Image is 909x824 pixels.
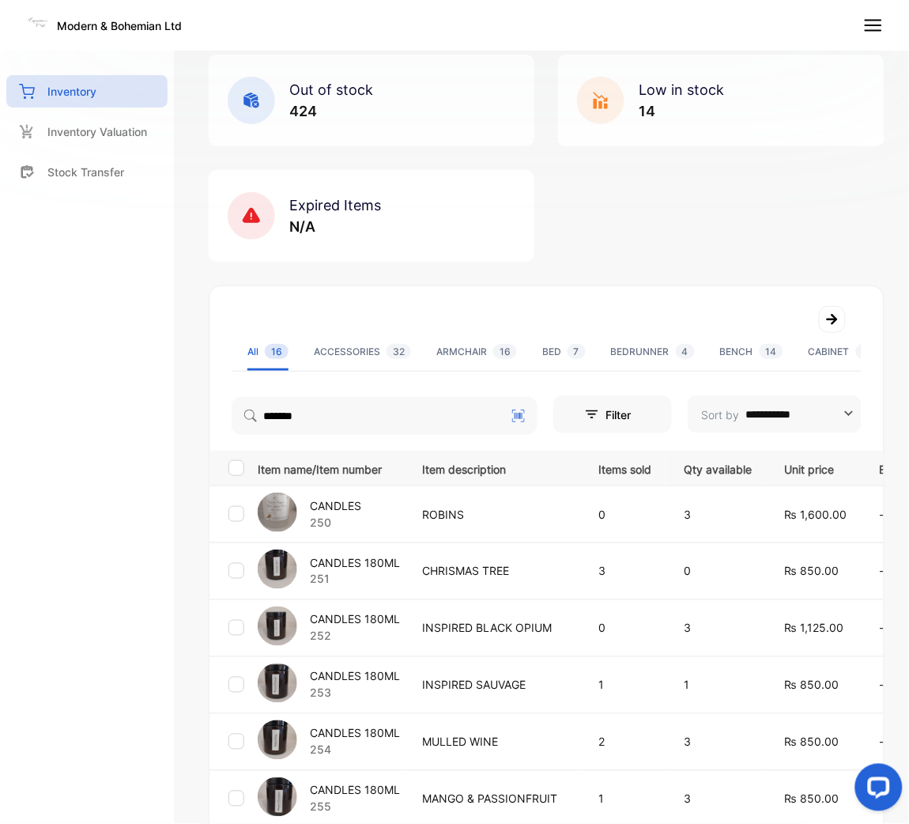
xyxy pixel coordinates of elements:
p: Item description [422,458,567,478]
p: N/A [289,216,381,237]
p: ROBINS [422,506,567,523]
span: 16 [265,344,289,359]
p: Sort by [702,406,740,423]
a: Inventory Valuation [6,115,168,148]
div: ARMCHAIR [436,345,517,359]
p: Modern & Bohemian Ltd [57,17,182,34]
p: Inventory [47,83,96,100]
p: Unit price [785,458,847,478]
p: 2 [599,734,652,750]
img: Logo [25,11,49,35]
iframe: LiveChat chat widget [843,758,909,824]
span: ₨ 850.00 [785,792,839,806]
span: Expired Items [289,197,381,214]
p: 0 [599,620,652,637]
span: ₨ 850.00 [785,565,839,578]
p: INSPIRED BLACK OPIUM [422,620,567,637]
p: MULLED WINE [422,734,567,750]
img: item [258,493,297,532]
div: All [247,345,289,359]
span: 32 [387,344,411,359]
p: 251 [310,571,400,588]
p: CANDLES 180ML [310,725,400,742]
div: BENCH [720,345,783,359]
p: 1 [685,677,752,694]
img: item [258,663,297,703]
p: 1 [599,791,652,807]
p: 0 [685,563,752,580]
span: ₨ 1,125.00 [785,622,844,635]
p: CHRISMAS TREE [422,563,567,580]
p: Filter [575,406,601,423]
div: ACCESSORIES [314,345,411,359]
img: item [258,607,297,646]
img: item [258,550,297,589]
span: 14 [856,344,880,359]
p: Stock Transfer [47,164,124,180]
img: item [258,777,297,817]
span: 7 [568,344,586,359]
p: 3 [685,620,752,637]
span: ₨ 1,600.00 [785,508,847,521]
p: CANDLES [310,497,361,514]
span: Low in stock [639,81,724,98]
p: 1 [599,677,652,694]
p: 250 [310,514,361,531]
p: Item name/Item number [258,458,402,478]
button: Sort by [688,395,862,433]
p: MANGO & PASSIONFRUIT [422,791,567,807]
p: 255 [310,799,400,815]
p: 3 [685,734,752,750]
a: Stock Transfer [6,156,168,188]
p: 424 [289,100,373,122]
p: 3 [685,506,752,523]
p: 252 [310,628,400,644]
div: CABINET [809,345,880,359]
span: ₨ 850.00 [785,735,839,749]
span: 14 [760,344,783,359]
p: 0 [599,506,652,523]
p: CANDLES 180ML [310,782,400,799]
img: item [258,720,297,760]
p: Qty available [685,458,752,478]
p: CANDLES 180ML [310,668,400,685]
p: 3 [599,563,652,580]
p: Items sold [599,458,652,478]
span: 16 [493,344,517,359]
span: ₨ 850.00 [785,678,839,692]
p: INSPIRED SAUVAGE [422,677,567,694]
p: CANDLES 180ML [310,611,400,628]
p: CANDLES 180ML [310,554,400,571]
p: 14 [639,100,724,122]
span: Out of stock [289,81,373,98]
p: 254 [310,742,400,758]
a: Inventory [6,75,168,108]
span: 4 [676,344,695,359]
p: Inventory Valuation [47,123,147,140]
p: 3 [685,791,752,807]
div: BED [542,345,586,359]
div: BEDRUNNER [611,345,695,359]
p: 253 [310,685,400,701]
